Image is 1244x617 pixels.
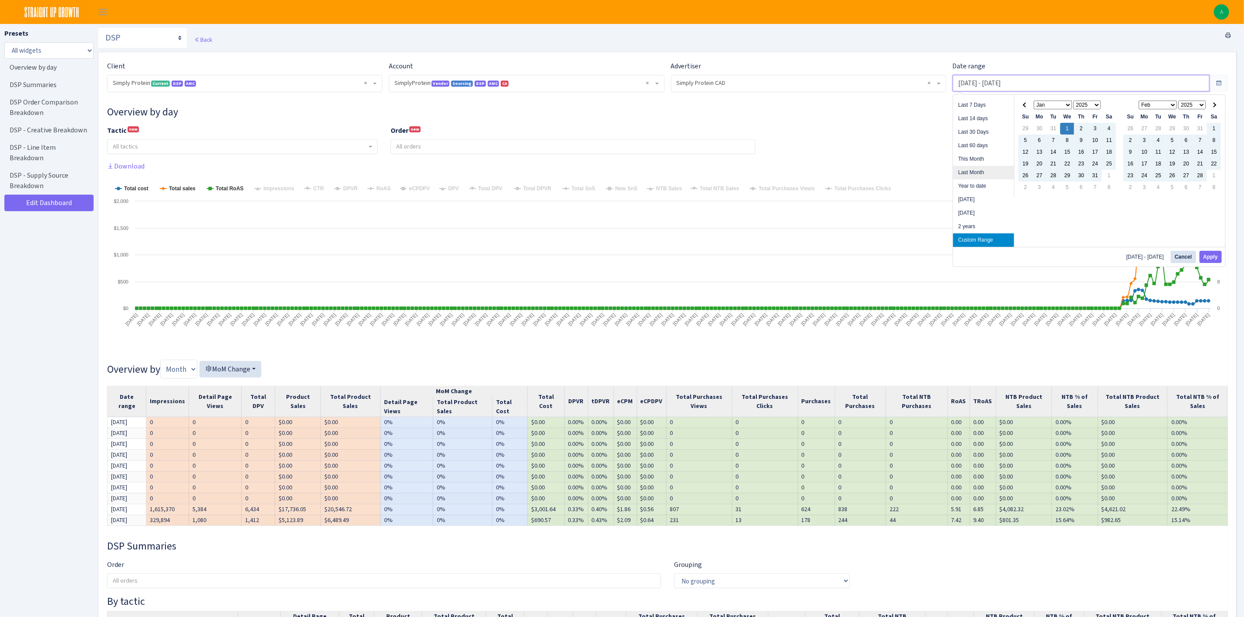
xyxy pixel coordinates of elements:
tspan: DPV [448,185,459,192]
span: AMC [488,81,499,87]
td: 6 [1179,182,1193,193]
tspan: Total cost [124,185,148,192]
td: 6 [1074,182,1088,193]
li: Last 7 Days [953,98,1014,112]
tspan: [DATE] [987,312,1001,327]
tspan: [DATE] [206,312,220,327]
tspan: [DATE] [1115,312,1129,327]
span: Vendor [432,81,449,87]
td: 8 [1207,182,1221,193]
td: 0% [492,493,527,504]
td: 6 [1179,135,1193,146]
tspan: [DATE] [311,312,325,327]
tspan: [DATE] [1045,312,1059,327]
td: 26 [1123,123,1137,135]
tspan: [DATE] [520,312,535,327]
td: 1 [1102,170,1116,182]
td: 30 [1179,123,1193,135]
b: Tactic [107,126,127,135]
td: 4 [1102,123,1116,135]
tspan: [DATE] [579,312,593,327]
tspan: [DATE] [800,312,815,327]
tspan: [DATE] [1150,312,1164,327]
tspan: Total DPV [478,185,502,192]
td: 2 [1074,123,1088,135]
td: 0% [433,504,492,515]
td: 8 [1102,182,1116,193]
td: 23 [1123,170,1137,182]
td: 2 [1018,182,1032,193]
span: Current [151,81,170,87]
sup: new [128,126,139,132]
span: DSP [475,81,486,87]
b: Order [391,126,408,135]
td: 29 [1060,170,1074,182]
td: 19 [1165,158,1179,170]
tspan: [DATE] [404,312,418,327]
td: 0% [492,428,527,439]
a: DSP - Creative Breakdown [4,121,91,139]
tspan: [DATE] [136,312,150,327]
td: 16 [1123,158,1137,170]
tspan: [DATE] [777,312,791,327]
tspan: [DATE] [730,312,745,327]
li: [DATE] [953,193,1014,206]
tspan: eCPDPV [409,185,430,192]
th: Mo [1137,111,1151,123]
td: 0% [433,493,492,504]
tspan: [DATE] [695,312,710,327]
tspan: [DATE] [637,312,651,327]
span: All tactics [113,142,138,151]
td: 28 [1193,170,1207,182]
tspan: [DATE] [672,312,686,327]
tspan: [DATE] [556,312,570,327]
tspan: [DATE] [649,312,663,327]
td: 18 [1102,146,1116,158]
td: 0% [492,504,527,515]
tspan: [DATE] [1138,312,1153,327]
tspan: [DATE] [253,312,267,327]
td: 11 [1102,135,1116,146]
tspan: [DATE] [870,312,884,327]
th: Sa [1102,111,1116,123]
tspan: [DATE] [346,312,360,327]
li: Last 30 Days [953,125,1014,139]
td: 7 [1046,135,1060,146]
a: Download [107,162,145,171]
td: 19 [1018,158,1032,170]
text: 8 [1217,279,1220,284]
li: This Month [953,152,1014,166]
tspan: [DATE] [940,312,954,327]
tspan: Total Purchases Clicks [834,185,891,192]
tspan: [DATE] [707,312,721,327]
th: Fr [1193,111,1207,123]
td: 20 [1179,158,1193,170]
text: $1,500 [114,226,128,231]
tspan: [DATE] [148,312,162,327]
li: Last 14 days [953,112,1014,125]
li: Last Month [953,166,1014,179]
tspan: [DATE] [905,312,920,327]
tspan: [DATE] [276,312,290,327]
text: $1,000 [114,252,128,257]
th: Tu [1151,111,1165,123]
a: DSP - Line Item Breakdown [4,139,91,167]
tspan: [DATE] [532,312,546,327]
td: 1 [1060,123,1074,135]
tspan: [DATE] [1103,312,1117,327]
tspan: Total NTB Sales [700,185,739,192]
tspan: [DATE] [159,312,174,327]
th: Su [1018,111,1032,123]
tspan: [DATE] [1056,312,1071,327]
td: 28 [1046,170,1060,182]
td: 14 [1193,146,1207,158]
span: AMC [185,81,196,87]
button: Cancel [1171,251,1196,263]
tspan: [DATE] [602,312,617,327]
tspan: [DATE] [322,312,337,327]
td: 5 [1060,182,1074,193]
img: Adriana Lara [1214,4,1229,20]
td: 0% [433,450,492,461]
td: 21 [1046,158,1060,170]
td: 12 [1018,146,1032,158]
